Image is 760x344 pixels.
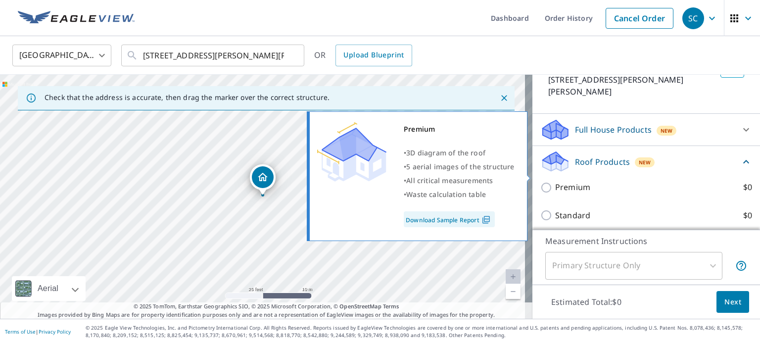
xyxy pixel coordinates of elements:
[724,296,741,308] span: Next
[555,181,590,194] p: Premium
[314,45,412,66] div: OR
[404,160,515,174] div: •
[735,260,747,272] span: Your report will include only the primary structure on the property. For example, a detached gara...
[317,122,386,182] img: Premium
[545,235,747,247] p: Measurement Instructions
[5,328,36,335] a: Terms of Use
[86,324,755,339] p: © 2025 Eagle View Technologies, Inc. and Pictometry International Corp. All Rights Reserved. Repo...
[548,74,716,98] p: [STREET_ADDRESS][PERSON_NAME][PERSON_NAME]
[545,252,722,280] div: Primary Structure Only
[606,8,673,29] a: Cancel Order
[575,156,630,168] p: Roof Products
[134,302,399,311] span: © 2025 TomTom, Earthstar Geographics SIO, © 2025 Microsoft Corporation, ©
[12,276,86,301] div: Aerial
[406,148,485,157] span: 3D diagram of the roof
[143,42,284,69] input: Search by address or latitude-longitude
[35,276,61,301] div: Aerial
[45,93,330,102] p: Check that the address is accurate, then drag the marker over the correct structure.
[639,158,651,166] span: New
[406,176,493,185] span: All critical measurements
[479,215,493,224] img: Pdf Icon
[12,42,111,69] div: [GEOGRAPHIC_DATA]
[404,188,515,201] div: •
[343,49,404,61] span: Upload Blueprint
[406,190,486,199] span: Waste calculation table
[39,328,71,335] a: Privacy Policy
[506,269,521,284] a: Current Level 20, Zoom In Disabled
[743,209,752,222] p: $0
[335,45,412,66] a: Upload Blueprint
[18,11,135,26] img: EV Logo
[406,162,514,171] span: 5 aerial images of the structure
[498,92,511,104] button: Close
[404,146,515,160] div: •
[682,7,704,29] div: SC
[743,181,752,194] p: $0
[250,164,276,195] div: Dropped pin, building 1, Residential property, 3448 Peterson St Dupont, WA 98327
[555,209,590,222] p: Standard
[339,302,381,310] a: OpenStreetMap
[543,291,629,313] p: Estimated Total: $0
[540,118,752,142] div: Full House ProductsNew
[575,124,652,136] p: Full House Products
[540,150,752,173] div: Roof ProductsNew
[383,302,399,310] a: Terms
[404,122,515,136] div: Premium
[404,174,515,188] div: •
[506,284,521,299] a: Current Level 20, Zoom Out
[404,211,495,227] a: Download Sample Report
[661,127,673,135] span: New
[716,291,749,313] button: Next
[5,329,71,335] p: |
